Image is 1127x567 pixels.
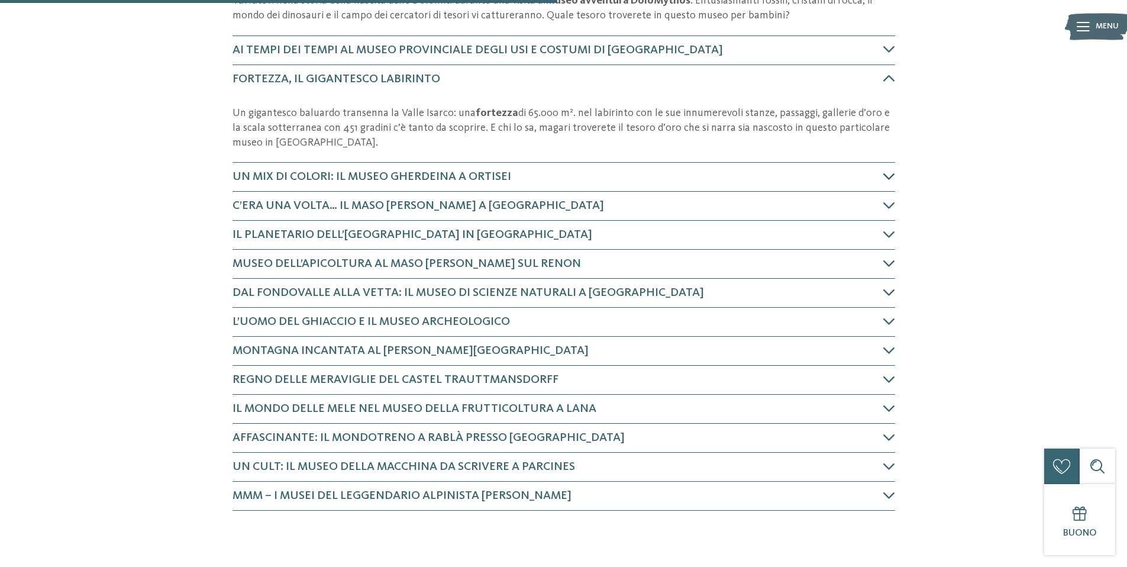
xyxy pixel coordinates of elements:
[232,461,575,473] span: Un cult: il Museo della macchina da scrivere a Parcines
[232,490,571,502] span: MMM – I musei del leggendario alpinista [PERSON_NAME]
[476,108,518,118] strong: fortezza
[232,200,604,212] span: C’era una volta… Il Maso [PERSON_NAME] a [GEOGRAPHIC_DATA]
[232,73,440,85] span: Fortezza, il gigantesco labirinto
[232,258,581,270] span: Museo dell’apicoltura al Maso [PERSON_NAME] sul Renon
[232,171,511,183] span: Un mix di colori: il Museo Gherdeina a Ortisei
[1063,529,1097,538] span: Buono
[232,106,895,151] p: Un gigantesco baluardo transenna la Valle Isarco: una di 65.000 m². nel labirinto con le sue innu...
[232,374,558,386] span: Regno delle meraviglie del Castel Trauttmansdorff
[232,345,589,357] span: Montagna incantata al [PERSON_NAME][GEOGRAPHIC_DATA]
[232,432,625,444] span: Affascinante: il Mondotreno a Rablà presso [GEOGRAPHIC_DATA]
[1044,484,1115,555] a: Buono
[232,44,723,56] span: Ai tempi dei tempi al museo provinciale degli usi e costumi di [GEOGRAPHIC_DATA]
[232,316,510,328] span: L’uomo del ghiaccio e il museo archeologico
[232,403,596,415] span: Il mondo delle mele nel Museo della frutticoltura a Lana
[232,287,704,299] span: Dal fondovalle alla vetta: il Museo di scienze naturali a [GEOGRAPHIC_DATA]
[232,229,592,241] span: Il planetario dell’[GEOGRAPHIC_DATA] in [GEOGRAPHIC_DATA]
